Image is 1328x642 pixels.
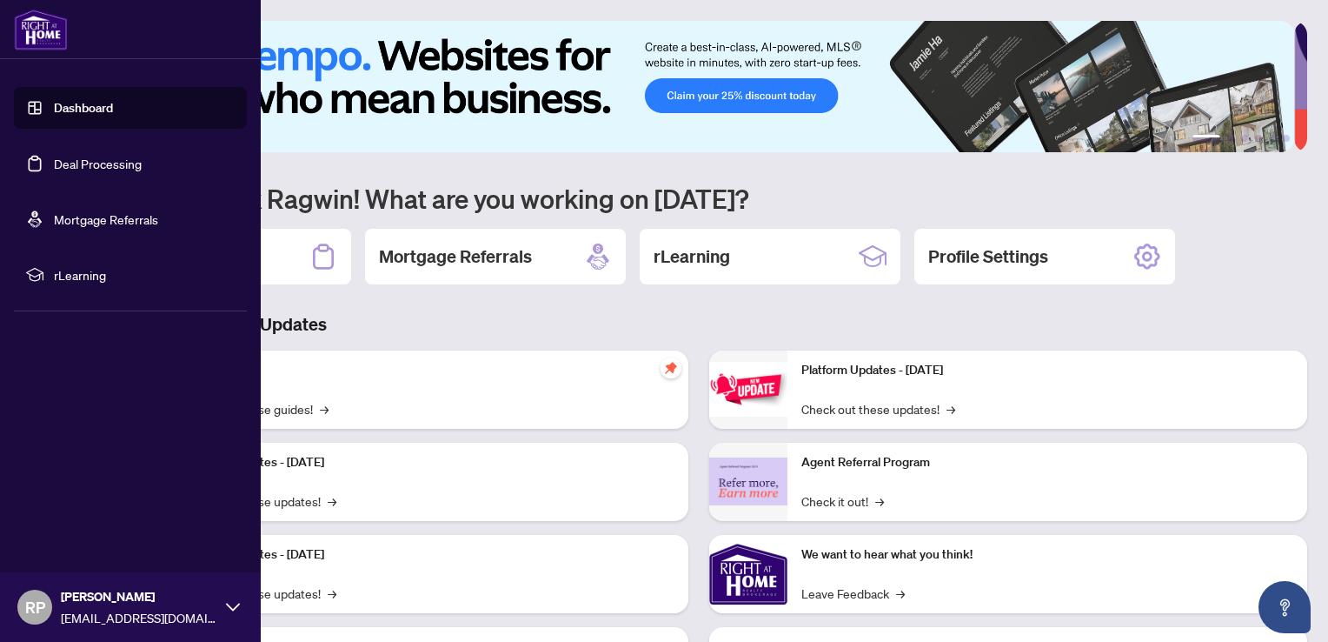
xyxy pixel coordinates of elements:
button: Open asap [1258,581,1311,633]
a: Mortgage Referrals [54,211,158,227]
h2: rLearning [654,244,730,269]
h3: Brokerage & Industry Updates [90,312,1307,337]
span: [EMAIL_ADDRESS][DOMAIN_NAME] [61,608,217,627]
p: Agent Referral Program [801,453,1293,472]
span: pushpin [661,358,681,378]
span: → [946,399,955,418]
img: Slide 0 [90,21,1294,152]
img: Agent Referral Program [709,458,787,505]
span: → [875,492,884,511]
a: Check it out!→ [801,492,884,511]
span: → [320,399,329,418]
a: Dashboard [54,100,113,116]
span: RP [25,595,45,619]
p: Platform Updates - [DATE] [183,545,674,565]
button: 4 [1255,135,1262,142]
span: rLearning [54,265,235,284]
a: Deal Processing [54,156,142,171]
p: We want to hear what you think! [801,545,1293,565]
button: 6 [1283,135,1290,142]
h2: Profile Settings [928,244,1048,269]
a: Leave Feedback→ [801,584,905,603]
h2: Mortgage Referrals [379,244,532,269]
img: logo [14,9,68,50]
span: → [328,584,336,603]
span: [PERSON_NAME] [61,587,217,606]
a: Check out these updates!→ [801,399,955,418]
img: We want to hear what you think! [709,535,787,613]
button: 2 [1227,135,1234,142]
button: 3 [1241,135,1248,142]
span: → [328,492,336,511]
button: 1 [1192,135,1220,142]
h1: Welcome back Ragwin! What are you working on [DATE]? [90,182,1307,215]
button: 5 [1269,135,1276,142]
p: Platform Updates - [DATE] [183,453,674,472]
img: Platform Updates - June 23, 2025 [709,362,787,417]
p: Self-Help [183,361,674,380]
p: Platform Updates - [DATE] [801,361,1293,380]
span: → [896,584,905,603]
